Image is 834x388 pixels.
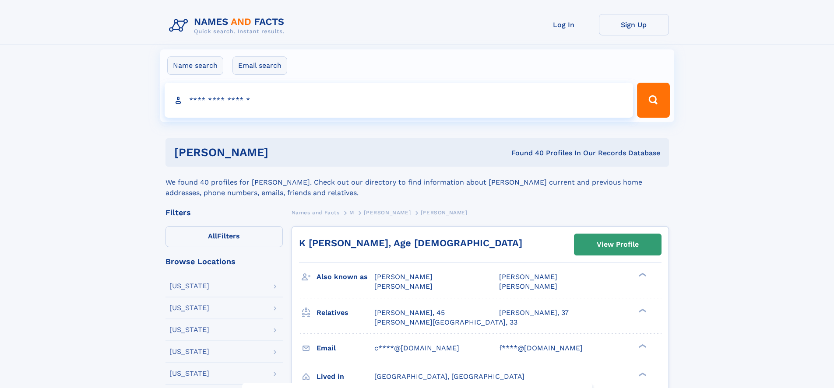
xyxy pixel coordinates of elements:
[169,283,209,290] div: [US_STATE]
[637,83,669,118] button: Search Button
[317,369,374,384] h3: Lived in
[529,14,599,35] a: Log In
[499,308,569,318] a: [PERSON_NAME], 37
[374,372,524,381] span: [GEOGRAPHIC_DATA], [GEOGRAPHIC_DATA]
[374,282,433,290] span: [PERSON_NAME]
[364,210,411,216] span: [PERSON_NAME]
[374,318,517,327] a: [PERSON_NAME][GEOGRAPHIC_DATA], 33
[364,207,411,218] a: [PERSON_NAME]
[499,273,557,281] span: [PERSON_NAME]
[317,269,374,284] h3: Also known as
[349,210,354,216] span: M
[390,148,660,158] div: Found 40 Profiles In Our Records Database
[167,56,223,75] label: Name search
[317,305,374,320] h3: Relatives
[499,282,557,290] span: [PERSON_NAME]
[299,238,522,248] a: K [PERSON_NAME], Age [DEMOGRAPHIC_DATA]
[165,83,633,118] input: search input
[637,371,647,377] div: ❯
[169,370,209,377] div: [US_STATE]
[374,273,433,281] span: [PERSON_NAME]
[208,232,217,240] span: All
[349,207,354,218] a: M
[169,326,209,333] div: [US_STATE]
[165,14,292,38] img: Logo Names and Facts
[317,341,374,356] h3: Email
[574,234,661,255] a: View Profile
[169,304,209,311] div: [US_STATE]
[597,234,639,255] div: View Profile
[165,167,669,198] div: We found 40 profiles for [PERSON_NAME]. Check out our directory to find information about [PERSON...
[637,343,647,349] div: ❯
[169,348,209,355] div: [US_STATE]
[165,209,283,217] div: Filters
[174,147,390,158] h1: [PERSON_NAME]
[421,210,468,216] span: [PERSON_NAME]
[637,308,647,313] div: ❯
[165,226,283,247] label: Filters
[292,207,340,218] a: Names and Facts
[232,56,287,75] label: Email search
[637,272,647,278] div: ❯
[165,258,283,266] div: Browse Locations
[374,308,445,318] a: [PERSON_NAME], 45
[599,14,669,35] a: Sign Up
